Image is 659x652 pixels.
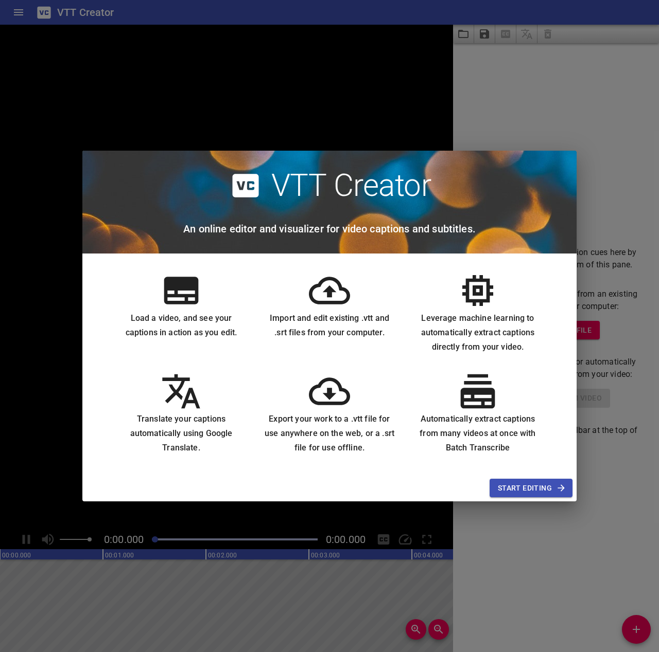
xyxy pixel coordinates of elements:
h6: An online editor and visualizer for video captions and subtitles. [183,221,476,237]
h6: Leverage machine learning to automatically extract captions directly from your video. [412,311,544,354]
h6: Load a video, and see your captions in action as you edit. [115,311,247,340]
button: Start Editing [490,479,573,498]
h6: Import and edit existing .vtt and .srt files from your computer. [264,311,395,340]
h6: Translate your captions automatically using Google Translate. [115,412,247,455]
h6: Export your work to a .vtt file for use anywhere on the web, or a .srt file for use offline. [264,412,395,455]
span: Start Editing [498,482,564,495]
h2: VTT Creator [271,167,431,204]
h6: Automatically extract captions from many videos at once with Batch Transcribe [412,412,544,455]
